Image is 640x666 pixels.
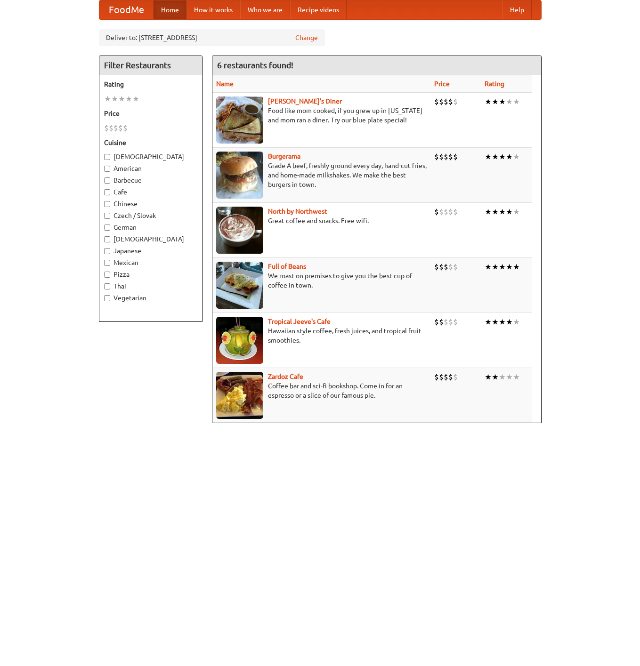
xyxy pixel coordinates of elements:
[513,96,520,107] li: ★
[485,262,492,272] li: ★
[444,372,448,382] li: $
[506,317,513,327] li: ★
[99,0,154,19] a: FoodMe
[434,96,439,107] li: $
[104,260,110,266] input: Mexican
[104,293,197,303] label: Vegetarian
[104,94,111,104] li: ★
[268,318,331,325] a: Tropical Jeeve's Cafe
[439,207,444,217] li: $
[492,96,499,107] li: ★
[444,96,448,107] li: $
[217,61,293,70] ng-pluralize: 6 restaurants found!
[499,152,506,162] li: ★
[448,96,453,107] li: $
[132,94,139,104] li: ★
[434,317,439,327] li: $
[453,317,458,327] li: $
[444,152,448,162] li: $
[506,372,513,382] li: ★
[513,262,520,272] li: ★
[439,372,444,382] li: $
[453,152,458,162] li: $
[104,246,197,256] label: Japanese
[485,207,492,217] li: ★
[506,262,513,272] li: ★
[499,372,506,382] li: ★
[453,207,458,217] li: $
[290,0,347,19] a: Recipe videos
[104,213,110,219] input: Czech / Slovak
[99,56,202,75] h4: Filter Restaurants
[216,262,263,309] img: beans.jpg
[502,0,532,19] a: Help
[104,123,109,133] li: $
[492,317,499,327] li: ★
[444,262,448,272] li: $
[444,207,448,217] li: $
[104,258,197,267] label: Mexican
[104,234,197,244] label: [DEMOGRAPHIC_DATA]
[104,248,110,254] input: Japanese
[104,166,110,172] input: American
[448,207,453,217] li: $
[216,317,263,364] img: jeeves.jpg
[268,373,303,380] a: Zardoz Cafe
[499,207,506,217] li: ★
[513,207,520,217] li: ★
[216,96,263,144] img: sallys.jpg
[216,161,427,189] p: Grade A beef, freshly ground every day, hand-cut fries, and home-made milkshakes. We make the bes...
[240,0,290,19] a: Who we are
[216,326,427,345] p: Hawaiian style coffee, fresh juices, and tropical fruit smoothies.
[104,109,197,118] h5: Price
[186,0,240,19] a: How it works
[485,317,492,327] li: ★
[434,372,439,382] li: $
[499,262,506,272] li: ★
[118,94,125,104] li: ★
[492,262,499,272] li: ★
[485,96,492,107] li: ★
[104,270,197,279] label: Pizza
[104,201,110,207] input: Chinese
[448,262,453,272] li: $
[439,317,444,327] li: $
[268,97,342,105] b: [PERSON_NAME]'s Diner
[439,96,444,107] li: $
[104,283,110,289] input: Thai
[499,317,506,327] li: ★
[492,207,499,217] li: ★
[104,152,197,161] label: [DEMOGRAPHIC_DATA]
[268,263,306,270] a: Full of Beans
[268,208,327,215] b: North by Northwest
[216,152,263,199] img: burgerama.jpg
[439,262,444,272] li: $
[104,199,197,209] label: Chinese
[216,271,427,290] p: We roast on premises to give you the best cup of coffee in town.
[104,189,110,195] input: Cafe
[485,152,492,162] li: ★
[453,372,458,382] li: $
[492,372,499,382] li: ★
[104,225,110,231] input: German
[104,236,110,242] input: [DEMOGRAPHIC_DATA]
[104,176,197,185] label: Barbecue
[104,272,110,278] input: Pizza
[434,207,439,217] li: $
[513,152,520,162] li: ★
[434,262,439,272] li: $
[109,123,113,133] li: $
[268,152,300,160] b: Burgerama
[123,123,128,133] li: $
[444,317,448,327] li: $
[216,80,234,88] a: Name
[453,96,458,107] li: $
[506,207,513,217] li: ★
[104,187,197,197] label: Cafe
[439,152,444,162] li: $
[448,317,453,327] li: $
[453,262,458,272] li: $
[104,138,197,147] h5: Cuisine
